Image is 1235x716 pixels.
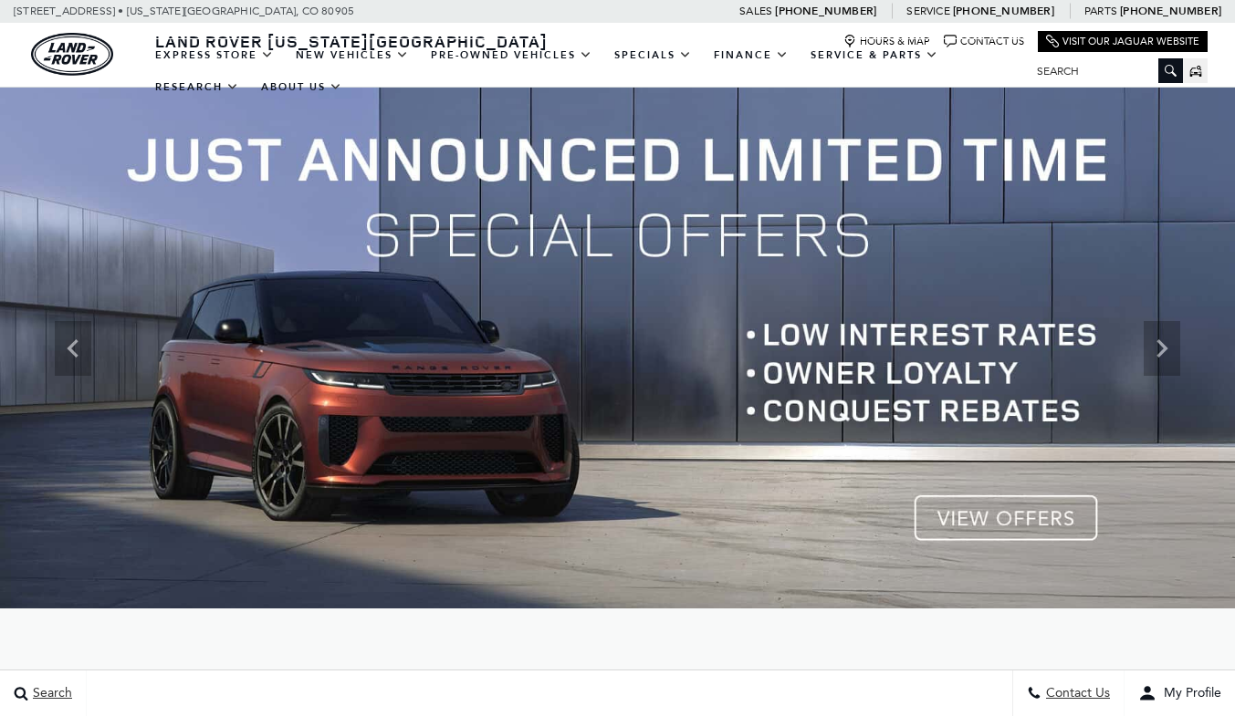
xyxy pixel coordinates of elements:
[1046,35,1199,48] a: Visit Our Jaguar Website
[31,33,113,76] a: land-rover
[953,4,1054,18] a: [PHONE_NUMBER]
[944,35,1024,48] a: Contact Us
[28,686,72,701] span: Search
[144,39,1023,103] nav: Main Navigation
[144,71,250,103] a: Research
[800,39,949,71] a: Service & Parts
[1125,670,1235,716] button: user-profile-menu
[250,71,353,103] a: About Us
[420,39,603,71] a: Pre-Owned Vehicles
[31,33,113,76] img: Land Rover
[285,39,420,71] a: New Vehicles
[1084,5,1117,17] span: Parts
[1157,686,1221,701] span: My Profile
[144,30,559,52] a: Land Rover [US_STATE][GEOGRAPHIC_DATA]
[1120,4,1221,18] a: [PHONE_NUMBER]
[144,39,285,71] a: EXPRESS STORE
[1023,60,1183,82] input: Search
[14,5,354,17] a: [STREET_ADDRESS] • [US_STATE][GEOGRAPHIC_DATA], CO 80905
[1041,686,1110,701] span: Contact Us
[843,35,930,48] a: Hours & Map
[155,30,548,52] span: Land Rover [US_STATE][GEOGRAPHIC_DATA]
[603,39,703,71] a: Specials
[906,5,949,17] span: Service
[703,39,800,71] a: Finance
[775,4,876,18] a: [PHONE_NUMBER]
[739,5,772,17] span: Sales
